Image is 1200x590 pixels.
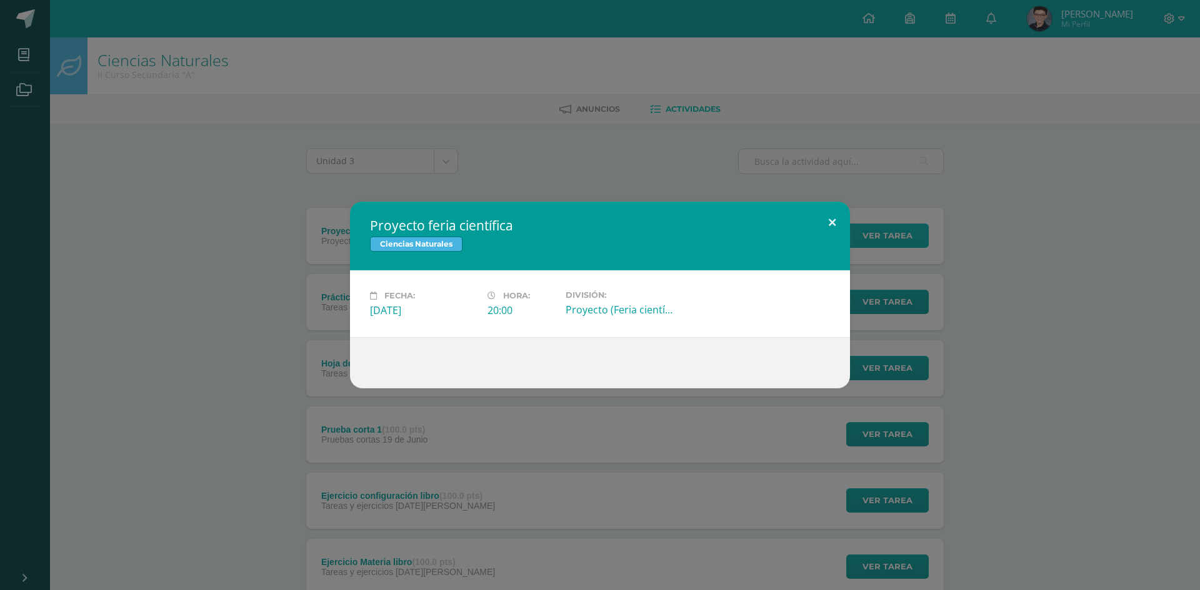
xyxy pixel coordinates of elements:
span: Fecha: [384,291,415,300]
span: Ciencias Naturales [370,237,462,252]
span: Hora: [503,291,530,300]
div: Proyecto (Feria científica) [566,303,673,317]
div: 20:00 [487,303,556,317]
button: Close (Esc) [814,202,850,244]
div: [DATE] [370,303,477,317]
h2: Proyecto feria científica [370,217,830,234]
label: División: [566,290,673,300]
